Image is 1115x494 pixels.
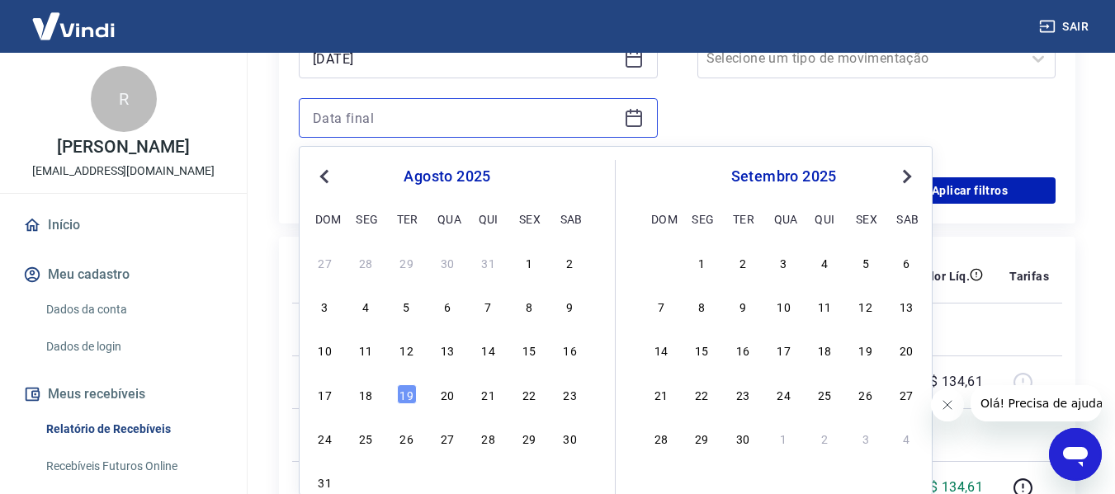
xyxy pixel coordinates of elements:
div: Choose sábado, 6 de setembro de 2025 [560,472,580,492]
a: Dados da conta [40,293,227,327]
button: Sair [1036,12,1095,42]
div: Choose sexta-feira, 8 de agosto de 2025 [519,296,539,316]
iframe: Botão para abrir a janela de mensagens [1049,428,1102,481]
input: Data inicial [313,46,617,71]
div: ter [397,209,417,228]
div: Choose quinta-feira, 18 de setembro de 2025 [815,340,834,360]
div: Choose segunda-feira, 11 de agosto de 2025 [356,340,376,360]
div: Choose terça-feira, 2 de setembro de 2025 [397,472,417,492]
div: Choose sexta-feira, 5 de setembro de 2025 [856,252,876,272]
div: Choose domingo, 7 de setembro de 2025 [651,296,671,316]
div: Choose terça-feira, 23 de setembro de 2025 [733,384,753,404]
iframe: Fechar mensagem [931,388,964,421]
p: [PERSON_NAME] [57,139,189,156]
div: Choose sábado, 23 de agosto de 2025 [560,384,580,404]
a: Relatório de Recebíveis [40,412,227,446]
div: dom [651,209,671,228]
span: Olá! Precisa de ajuda? [10,12,139,25]
div: Choose terça-feira, 5 de agosto de 2025 [397,296,417,316]
div: Choose quarta-feira, 30 de julho de 2025 [437,252,457,272]
div: Choose quarta-feira, 24 de setembro de 2025 [774,384,794,404]
div: Choose segunda-feira, 22 de setembro de 2025 [692,384,711,404]
div: Choose quarta-feira, 1 de outubro de 2025 [774,428,794,448]
div: Choose sexta-feira, 3 de outubro de 2025 [856,428,876,448]
div: Choose terça-feira, 29 de julho de 2025 [397,252,417,272]
img: Vindi [20,1,127,51]
a: Início [20,207,227,243]
div: Choose domingo, 27 de julho de 2025 [315,252,335,272]
div: Choose quinta-feira, 7 de agosto de 2025 [479,296,498,316]
div: Choose quarta-feira, 3 de setembro de 2025 [774,252,794,272]
p: -R$ 134,61 [918,372,983,392]
div: Choose segunda-feira, 8 de setembro de 2025 [692,296,711,316]
div: Choose domingo, 10 de agosto de 2025 [315,340,335,360]
div: agosto 2025 [313,167,582,186]
div: sex [856,209,876,228]
div: Choose domingo, 24 de agosto de 2025 [315,428,335,448]
div: Choose quinta-feira, 2 de outubro de 2025 [815,428,834,448]
div: Choose sábado, 16 de agosto de 2025 [560,340,580,360]
button: Previous Month [314,167,334,186]
div: Choose quinta-feira, 28 de agosto de 2025 [479,428,498,448]
div: R [91,66,157,132]
div: Choose domingo, 3 de agosto de 2025 [315,296,335,316]
div: Choose segunda-feira, 1 de setembro de 2025 [692,252,711,272]
button: Next Month [897,167,917,186]
div: Choose sábado, 20 de setembro de 2025 [896,340,916,360]
div: qui [815,209,834,228]
div: Choose sábado, 6 de setembro de 2025 [896,252,916,272]
div: Choose quarta-feira, 20 de agosto de 2025 [437,384,457,404]
div: ter [733,209,753,228]
div: Choose domingo, 28 de setembro de 2025 [651,428,671,448]
div: Choose sexta-feira, 12 de setembro de 2025 [856,296,876,316]
div: Choose quinta-feira, 4 de setembro de 2025 [479,472,498,492]
div: Choose sexta-feira, 15 de agosto de 2025 [519,340,539,360]
div: Choose domingo, 31 de agosto de 2025 [315,472,335,492]
div: Choose quinta-feira, 31 de julho de 2025 [479,252,498,272]
div: Choose quarta-feira, 10 de setembro de 2025 [774,296,794,316]
div: Choose sábado, 2 de agosto de 2025 [560,252,580,272]
div: setembro 2025 [649,167,919,186]
div: Choose segunda-feira, 29 de setembro de 2025 [692,428,711,448]
div: Choose quinta-feira, 25 de setembro de 2025 [815,384,834,404]
div: Choose quinta-feira, 14 de agosto de 2025 [479,340,498,360]
div: Choose quarta-feira, 3 de setembro de 2025 [437,472,457,492]
div: Choose terça-feira, 16 de setembro de 2025 [733,340,753,360]
div: month 2025-08 [313,250,582,494]
div: Choose domingo, 31 de agosto de 2025 [651,252,671,272]
div: sab [560,209,580,228]
div: Choose terça-feira, 9 de setembro de 2025 [733,296,753,316]
div: Choose sábado, 30 de agosto de 2025 [560,428,580,448]
div: Choose sábado, 9 de agosto de 2025 [560,296,580,316]
button: Meus recebíveis [20,376,227,412]
div: Choose domingo, 21 de setembro de 2025 [651,384,671,404]
div: month 2025-09 [649,250,919,449]
p: Tarifas [1009,268,1049,285]
div: Choose sábado, 27 de setembro de 2025 [896,384,916,404]
div: Choose segunda-feira, 4 de agosto de 2025 [356,296,376,316]
div: Choose quarta-feira, 27 de agosto de 2025 [437,428,457,448]
div: sab [896,209,916,228]
p: [EMAIL_ADDRESS][DOMAIN_NAME] [32,162,215,180]
div: Choose sexta-feira, 19 de setembro de 2025 [856,340,876,360]
div: Choose sexta-feira, 29 de agosto de 2025 [519,428,539,448]
button: Meu cadastro [20,256,227,293]
div: sex [519,209,539,228]
p: Valor Líq. [916,268,970,285]
div: qua [774,209,794,228]
div: seg [692,209,711,228]
div: Choose segunda-feira, 18 de agosto de 2025 [356,384,376,404]
div: Choose terça-feira, 19 de agosto de 2025 [397,384,417,404]
iframe: Mensagem da empresa [971,385,1102,421]
div: Choose segunda-feira, 28 de julho de 2025 [356,252,376,272]
div: dom [315,209,335,228]
button: Aplicar filtros [884,177,1056,204]
div: seg [356,209,376,228]
div: Choose quarta-feira, 6 de agosto de 2025 [437,296,457,316]
div: Choose sexta-feira, 1 de agosto de 2025 [519,252,539,272]
div: Choose segunda-feira, 15 de setembro de 2025 [692,340,711,360]
div: Choose terça-feira, 30 de setembro de 2025 [733,428,753,448]
div: Choose segunda-feira, 25 de agosto de 2025 [356,428,376,448]
div: Choose sexta-feira, 26 de setembro de 2025 [856,384,876,404]
div: Choose sexta-feira, 5 de setembro de 2025 [519,472,539,492]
